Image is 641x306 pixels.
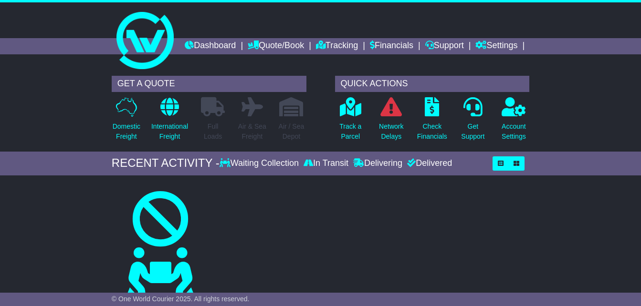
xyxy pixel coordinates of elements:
a: Tracking [316,38,358,54]
a: Dashboard [185,38,236,54]
p: Get Support [461,122,484,142]
p: Check Financials [417,122,447,142]
a: DomesticFreight [112,97,141,147]
a: GetSupport [461,97,485,147]
a: CheckFinancials [417,97,448,147]
p: Domestic Freight [113,122,140,142]
a: Financials [370,38,413,54]
div: Waiting Collection [220,158,301,169]
p: Air & Sea Freight [238,122,266,142]
div: QUICK ACTIONS [335,76,530,92]
p: Air / Sea Depot [279,122,305,142]
a: AccountSettings [501,97,526,147]
p: International Freight [151,122,188,142]
a: InternationalFreight [151,97,189,147]
a: Support [425,38,464,54]
div: Delivered [405,158,452,169]
a: Settings [475,38,517,54]
p: Network Delays [379,122,403,142]
div: GET A QUOTE [112,76,306,92]
span: © One World Courier 2025. All rights reserved. [112,295,250,303]
div: RECENT ACTIVITY - [112,156,220,170]
p: Track a Parcel [339,122,361,142]
div: In Transit [301,158,351,169]
a: Track aParcel [339,97,362,147]
p: Account Settings [502,122,526,142]
a: NetworkDelays [378,97,404,147]
div: Delivering [351,158,405,169]
a: Quote/Book [248,38,304,54]
p: Full Loads [201,122,225,142]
